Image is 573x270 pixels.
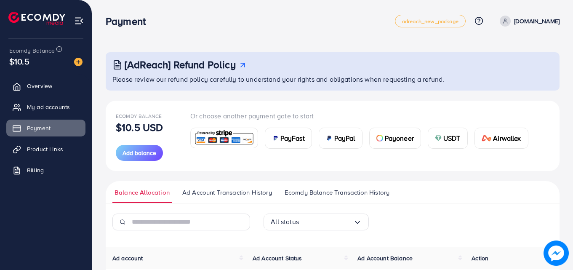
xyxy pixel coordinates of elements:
span: Overview [27,82,52,90]
h3: Payment [106,15,152,27]
a: cardPayPal [319,128,362,149]
input: Search for option [299,215,353,228]
a: cardPayoneer [369,128,421,149]
span: Airwallex [493,133,521,143]
span: Billing [27,166,44,174]
img: menu [74,16,84,26]
span: Action [472,254,488,262]
span: My ad accounts [27,103,70,111]
img: card [272,135,279,142]
span: Ad Account Transaction History [182,188,272,197]
a: adreach_new_package [395,15,466,27]
img: logo [8,12,65,25]
span: Add balance [123,149,156,157]
a: [DOMAIN_NAME] [496,16,560,27]
span: PayPal [334,133,355,143]
span: Product Links [27,145,63,153]
img: card [482,135,492,142]
img: card [435,135,442,142]
span: All status [271,215,299,228]
img: image [74,58,83,66]
a: cardUSDT [428,128,468,149]
span: $10.5 [9,55,29,67]
a: Product Links [6,141,85,158]
p: Or choose another payment gate to start [190,111,535,121]
span: Ecomdy Balance [116,112,162,120]
p: [DOMAIN_NAME] [514,16,560,26]
img: image [544,241,569,266]
span: PayFast [280,133,305,143]
span: USDT [443,133,461,143]
a: Overview [6,78,85,94]
span: Ad account [112,254,143,262]
img: card [193,129,255,147]
span: Ad Account Status [253,254,302,262]
a: Billing [6,162,85,179]
span: Payoneer [385,133,414,143]
img: card [376,135,383,142]
p: $10.5 USD [116,122,163,132]
a: Payment [6,120,85,136]
p: Please review our refund policy carefully to understand your rights and obligations when requesti... [112,74,554,84]
span: Ecomdy Balance [9,46,55,55]
a: card [190,128,258,148]
span: adreach_new_package [402,19,458,24]
button: Add balance [116,145,163,161]
a: My ad accounts [6,99,85,115]
span: Balance Allocation [115,188,170,197]
span: Payment [27,124,51,132]
span: Ad Account Balance [357,254,413,262]
a: cardAirwallex [474,128,528,149]
div: Search for option [264,214,369,230]
span: Ecomdy Balance Transaction History [285,188,389,197]
img: card [326,135,333,142]
a: cardPayFast [265,128,312,149]
h3: [AdReach] Refund Policy [125,59,236,71]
